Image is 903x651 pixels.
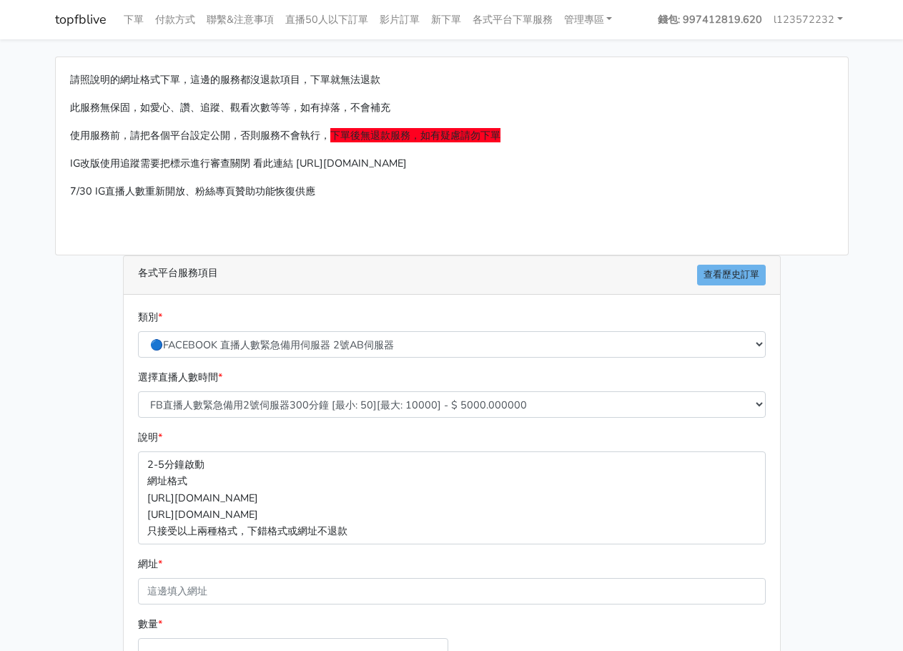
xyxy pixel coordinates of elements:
div: 各式平台服務項目 [124,256,780,295]
span: 下單後無退款服務，如有疑慮請勿下單 [330,128,500,142]
p: 使用服務前，請把各個平台設定公開，否則服務不會執行， [70,127,834,144]
label: 說明 [138,429,162,446]
a: topfblive [55,6,107,34]
a: 下單 [118,6,149,34]
p: 請照說明的網址格式下單，這邊的服務都沒退款項目，下單就無法退款 [70,72,834,88]
a: 付款方式 [149,6,201,34]
label: 類別 [138,309,162,325]
label: 網址 [138,556,162,572]
strong: 錢包: 997412819.620 [658,12,762,26]
p: IG改版使用追蹤需要把標示進行審查關閉 看此連結 [URL][DOMAIN_NAME] [70,155,834,172]
a: 管理專區 [558,6,618,34]
p: 2-5分鐘啟動 網址格式 [URL][DOMAIN_NAME] [URL][DOMAIN_NAME] 只接受以上兩種格式，下錯格式或網址不退款 [138,451,766,544]
a: 各式平台下單服務 [467,6,558,34]
label: 數量 [138,616,162,632]
p: 7/30 IG直播人數重新開放、粉絲專頁贊助功能恢復供應 [70,183,834,200]
p: 此服務無保固，如愛心、讚、追蹤、觀看次數等等，如有掉落，不會補充 [70,99,834,116]
a: 直播50人以下訂單 [280,6,374,34]
a: 查看歷史訂單 [697,265,766,285]
a: 聯繫&注意事項 [201,6,280,34]
label: 選擇直播人數時間 [138,369,222,386]
input: 這邊填入網址 [138,578,766,604]
a: 影片訂單 [374,6,425,34]
a: 新下單 [425,6,467,34]
a: 錢包: 997412819.620 [652,6,768,34]
a: l123572232 [768,6,849,34]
